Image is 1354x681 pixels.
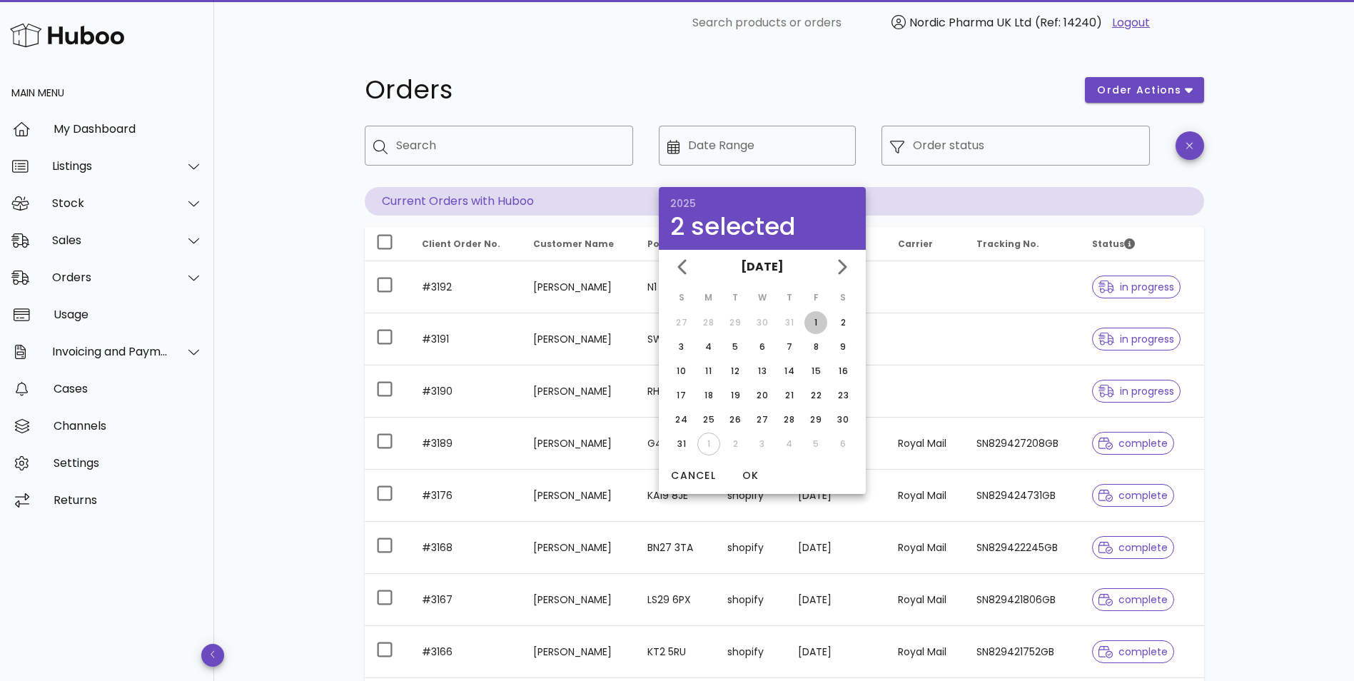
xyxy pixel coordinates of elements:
[1092,238,1135,250] span: Status
[1112,14,1150,31] a: Logout
[410,313,522,365] td: #3191
[52,233,168,247] div: Sales
[636,470,716,522] td: KA19 8JE
[54,382,203,395] div: Cases
[410,470,522,522] td: #3176
[669,286,694,310] th: S
[697,384,720,407] button: 18
[787,574,886,626] td: [DATE]
[778,408,801,431] button: 28
[697,413,720,426] div: 25
[670,365,693,378] div: 10
[1098,490,1168,500] span: complete
[54,419,203,433] div: Channels
[886,626,965,678] td: Royal Mail
[54,456,203,470] div: Settings
[697,365,720,378] div: 11
[724,408,747,431] button: 26
[52,271,168,284] div: Orders
[965,418,1081,470] td: SN829427208GB
[697,340,720,353] div: 4
[54,122,203,136] div: My Dashboard
[636,418,716,470] td: G43 2DS
[716,470,787,522] td: shopify
[1081,227,1203,261] th: Status
[965,227,1081,261] th: Tracking No.
[670,360,693,383] button: 10
[54,493,203,507] div: Returns
[522,418,636,470] td: [PERSON_NAME]
[804,311,827,334] button: 1
[909,14,1031,31] span: Nordic Pharma UK Ltd
[1098,595,1168,605] span: complete
[724,336,747,358] button: 5
[727,463,773,488] button: OK
[778,389,801,402] div: 21
[533,238,614,250] span: Customer Name
[832,365,854,378] div: 16
[52,159,168,173] div: Listings
[832,384,854,407] button: 23
[749,286,775,310] th: W
[898,238,933,250] span: Carrier
[1085,77,1203,103] button: order actions
[10,20,124,51] img: Huboo Logo
[670,408,693,431] button: 24
[830,286,856,310] th: S
[778,413,801,426] div: 28
[410,261,522,313] td: #3192
[670,384,693,407] button: 17
[422,238,500,250] span: Client Order No.
[636,522,716,574] td: BN27 3TA
[665,463,722,488] button: Cancel
[832,336,854,358] button: 9
[804,336,827,358] button: 8
[804,408,827,431] button: 29
[1098,543,1168,553] span: complete
[636,261,716,313] td: N1 0LY
[697,360,720,383] button: 11
[777,286,802,310] th: T
[778,365,801,378] div: 14
[804,286,829,310] th: F
[804,384,827,407] button: 22
[522,522,636,574] td: [PERSON_NAME]
[751,360,774,383] button: 13
[716,574,787,626] td: shopify
[716,626,787,678] td: shopify
[886,522,965,574] td: Royal Mail
[722,286,748,310] th: T
[751,365,774,378] div: 13
[636,626,716,678] td: KT2 5RU
[636,365,716,418] td: RH11 9TZ
[636,574,716,626] td: LS29 6PX
[724,360,747,383] button: 12
[804,316,827,329] div: 1
[670,336,693,358] button: 3
[670,214,854,238] div: 2 selected
[778,336,801,358] button: 7
[804,340,827,353] div: 8
[697,336,720,358] button: 4
[410,522,522,574] td: #3168
[778,384,801,407] button: 21
[410,365,522,418] td: #3190
[787,626,886,678] td: [DATE]
[832,413,854,426] div: 30
[636,227,716,261] th: Post Code
[410,626,522,678] td: #3166
[965,470,1081,522] td: SN829424731GB
[886,418,965,470] td: Royal Mail
[965,522,1081,574] td: SN829422245GB
[751,336,774,358] button: 6
[1098,386,1174,396] span: in progress
[522,313,636,365] td: [PERSON_NAME]
[804,360,827,383] button: 15
[1098,647,1168,657] span: complete
[410,418,522,470] td: #3189
[965,626,1081,678] td: SN829421752GB
[1096,83,1182,98] span: order actions
[832,408,854,431] button: 30
[804,413,827,426] div: 29
[733,468,767,483] span: OK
